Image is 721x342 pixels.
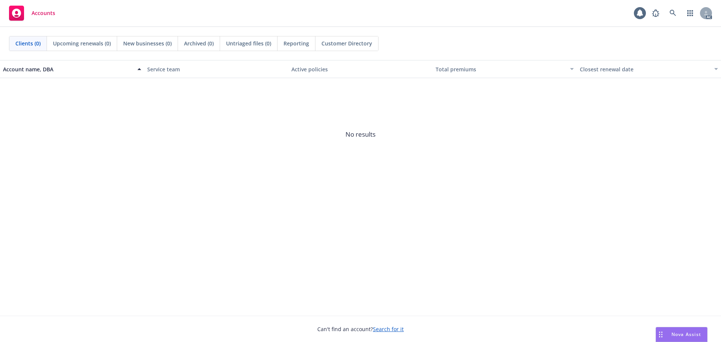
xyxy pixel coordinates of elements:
button: Nova Assist [656,327,707,342]
a: Report a Bug [648,6,663,21]
div: Service team [147,65,285,73]
span: Untriaged files (0) [226,39,271,47]
span: Reporting [284,39,309,47]
a: Search for it [373,325,404,333]
div: Active policies [291,65,430,73]
span: Customer Directory [321,39,372,47]
button: Active policies [288,60,433,78]
button: Service team [144,60,288,78]
a: Search [665,6,680,21]
div: Account name, DBA [3,65,133,73]
span: Can't find an account? [317,325,404,333]
div: Drag to move [656,327,665,342]
div: Closest renewal date [580,65,710,73]
a: Switch app [683,6,698,21]
a: Accounts [6,3,58,24]
span: Clients (0) [15,39,41,47]
div: Total premiums [436,65,566,73]
span: Archived (0) [184,39,214,47]
span: Nova Assist [671,331,701,337]
span: New businesses (0) [123,39,172,47]
span: Accounts [32,10,55,16]
button: Closest renewal date [577,60,721,78]
span: Upcoming renewals (0) [53,39,111,47]
button: Total premiums [433,60,577,78]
